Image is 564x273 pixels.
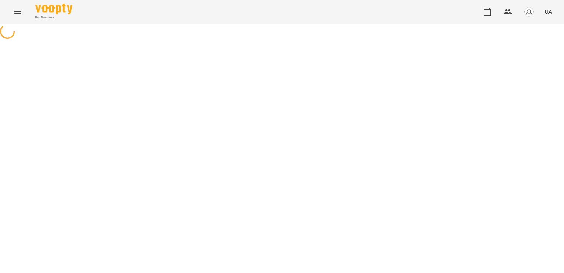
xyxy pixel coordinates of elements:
[35,15,72,20] span: For Business
[541,5,555,18] button: UA
[544,8,552,16] span: UA
[524,7,534,17] img: avatar_s.png
[9,3,27,21] button: Menu
[35,4,72,14] img: Voopty Logo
